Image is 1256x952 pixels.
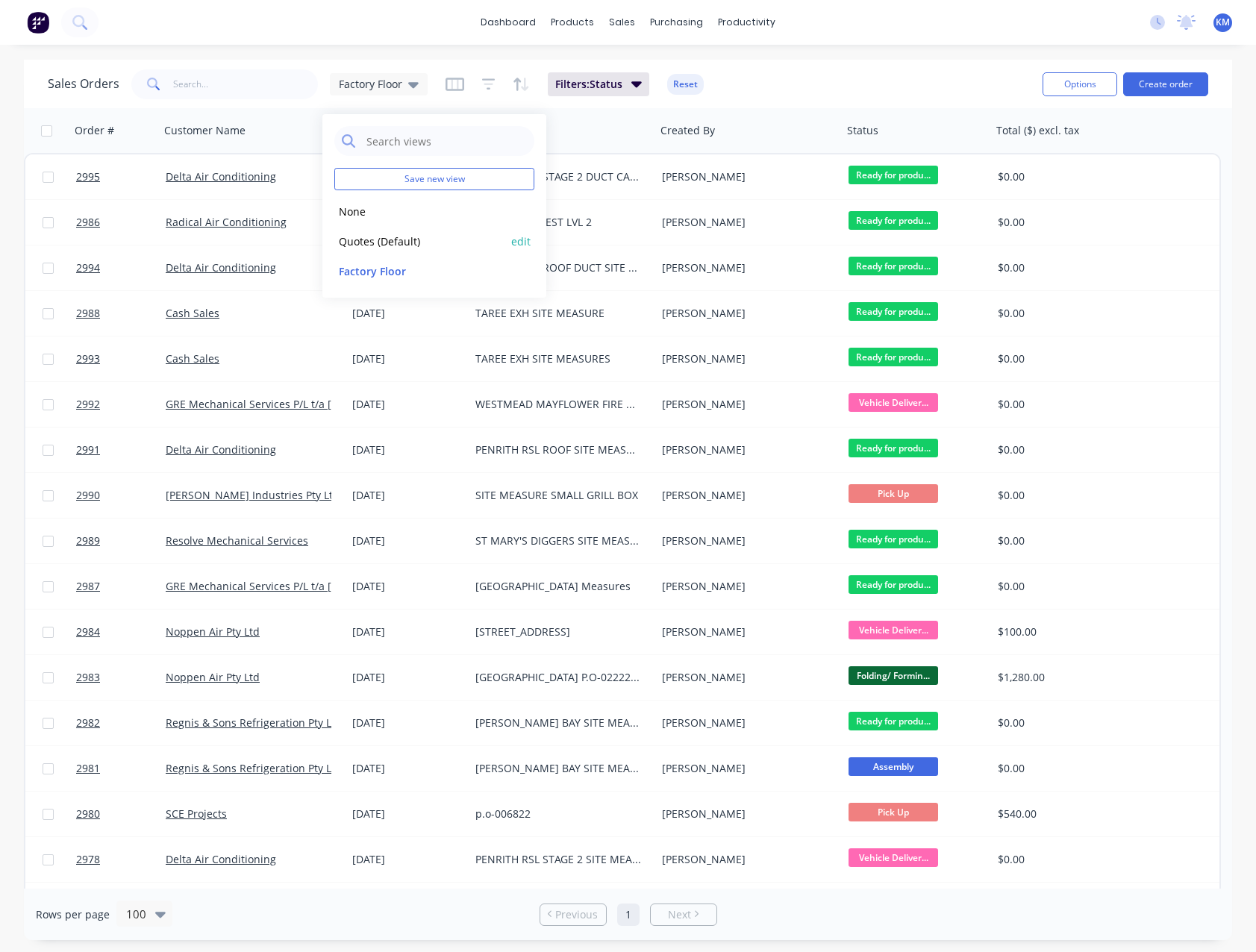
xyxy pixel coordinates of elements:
span: 2988 [76,306,100,321]
div: [PERSON_NAME] [662,306,828,321]
div: $0.00 [998,397,1153,412]
span: 2984 [76,624,100,639]
div: [DATE] [352,715,463,730]
span: Folding/ Formin... [849,666,938,685]
a: Cash Sales [166,351,219,366]
button: None [334,203,504,220]
div: $0.00 [998,442,1153,457]
div: [DATE] [352,624,463,639]
span: Ready for produ... [849,712,938,730]
button: Factory Floor [334,263,504,280]
div: [DATE] [352,670,463,685]
div: [PERSON_NAME] [662,852,828,867]
a: Delta Air Conditioning [166,169,276,184]
a: Noppen Air Pty Ltd [166,670,260,684]
a: Regnis & Sons Refrigeration Pty Ltd [166,715,342,730]
div: [PERSON_NAME] [662,397,828,412]
div: sales [602,11,643,34]
button: Save new view [334,168,534,190]
a: 2977 [76,883,166,927]
div: products [543,11,602,34]
span: Ready for produ... [849,257,938,275]
div: [PERSON_NAME] BAY SITE MEASURES [475,715,641,730]
a: 2993 [76,336,166,381]
span: Factory Floor [339,76,402,92]
span: 2978 [76,852,100,867]
a: 2978 [76,837,166,882]
div: Order # [75,123,114,138]
div: $0.00 [998,579,1153,594]
span: 2993 [76,351,100,366]
a: 2983 [76,655,166,700]
div: [PERSON_NAME] [662,807,828,821]
a: 2991 [76,428,166,472]
div: $540.00 [998,807,1153,821]
span: Ready for produ... [849,575,938,594]
a: GRE Mechanical Services P/L t/a [PERSON_NAME] & [PERSON_NAME] [166,397,508,411]
span: 2982 [76,715,100,730]
div: [DATE] [352,442,463,457]
span: Previous [555,907,598,922]
a: Next page [651,907,716,922]
a: dashboard [473,11,543,34]
div: [DATE] [352,351,463,366]
div: TAREE EXH SITE MEASURE [475,306,641,321]
span: 2983 [76,670,100,685]
a: Radical Air Conditioning [166,215,287,229]
span: Ready for produ... [849,302,938,321]
a: 2988 [76,291,166,336]
span: Vehicle Deliver... [849,848,938,867]
div: Customer Name [164,123,246,138]
span: 2981 [76,761,100,776]
a: Regnis & Sons Refrigeration Pty Ltd [166,761,342,775]
div: $0.00 [998,260,1153,275]
a: 2990 [76,473,166,518]
div: [DATE] [352,761,463,776]
div: TAREE EXH SITE MEASURES [475,351,641,366]
span: Ready for produ... [849,166,938,184]
div: [PERSON_NAME] [662,169,828,184]
div: [PERSON_NAME] [662,579,828,594]
span: 2987 [76,579,100,594]
a: Resolve Mechanical Services [166,533,308,548]
div: PENRITH RSL STAGE 2 DUCT CAPS [475,169,641,184]
div: $0.00 [998,169,1153,184]
div: Status [847,123,878,138]
a: Noppen Air Pty Ltd [166,624,260,639]
button: edit [511,234,531,249]
a: Cash Sales [166,306,219,320]
div: $0.00 [998,715,1153,730]
div: p.o-006822 [475,807,641,821]
button: Options [1043,72,1117,96]
a: Delta Air Conditioning [166,442,276,457]
div: [DATE] [352,397,463,412]
a: GRE Mechanical Services P/L t/a [PERSON_NAME] & [PERSON_NAME] [166,579,508,593]
div: [DATE] [352,579,463,594]
span: 2992 [76,397,100,412]
span: Ready for produ... [849,211,938,230]
a: 2984 [76,610,166,654]
span: Assembly [849,757,938,776]
div: [PERSON_NAME] [662,624,828,639]
a: Previous page [540,907,606,922]
div: $0.00 [998,533,1153,548]
a: 2981 [76,746,166,791]
div: [PERSON_NAME] [662,488,828,503]
div: ST MARY'S DIGGERS SITE MEASURES [475,533,641,548]
img: Factory [27,11,49,34]
a: 2989 [76,519,166,563]
div: [PERSON_NAME] [662,670,828,685]
span: Pick Up [849,803,938,821]
div: $0.00 [998,852,1153,867]
span: Filters: Status [555,77,622,92]
div: Total ($) excl. tax [996,123,1079,138]
div: [PERSON_NAME] [662,215,828,230]
div: [DATE] [352,533,463,548]
div: PENRITH RSL ROOF SITE MEASURES [475,442,641,457]
div: [PERSON_NAME] [662,351,828,366]
button: Reset [667,74,704,95]
div: $0.00 [998,351,1153,366]
div: [DATE] [352,807,463,821]
span: Rows per page [36,907,110,922]
div: [DATE] [352,852,463,867]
